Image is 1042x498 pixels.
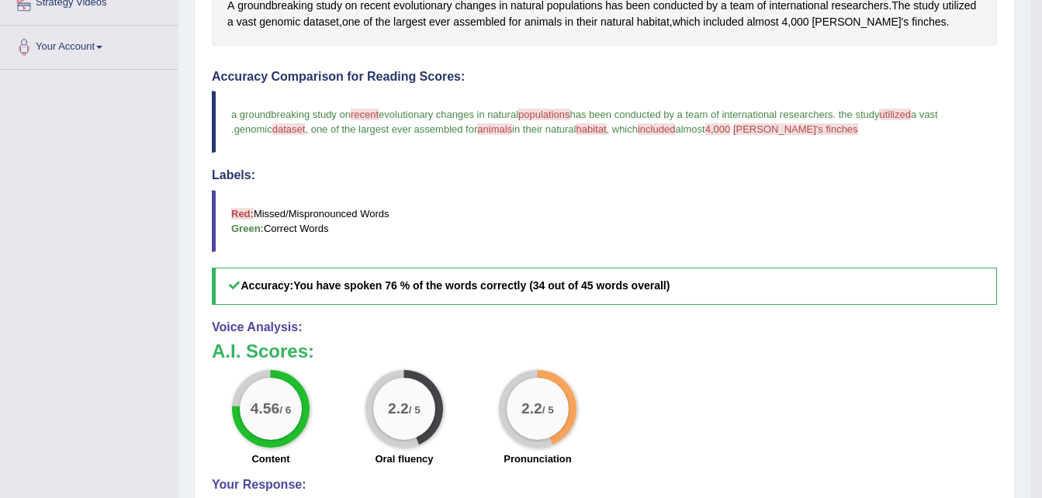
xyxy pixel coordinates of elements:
[733,123,858,135] span: [PERSON_NAME]'s finches
[637,14,670,30] span: Click to see word definition
[363,14,372,30] span: Click to see word definition
[231,208,254,220] b: Red:
[638,123,675,135] span: included
[703,14,743,30] span: Click to see word definition
[504,451,571,466] label: Pronunciation
[453,14,506,30] span: Click to see word definition
[607,123,638,135] span: , which
[576,14,597,30] span: Click to see word definition
[791,14,808,30] span: Click to see word definition
[812,14,909,30] span: Click to see word definition
[342,14,360,30] span: Click to see word definition
[1,26,178,64] a: Your Account
[911,109,938,120] span: a vast
[212,268,997,304] h5: Accuracy:
[212,478,997,492] h4: Your Response:
[782,14,788,30] span: Click to see word definition
[212,70,997,84] h4: Accuracy Comparison for Reading Scores:
[565,14,573,30] span: Click to see word definition
[512,123,576,135] span: in their natural
[675,123,704,135] span: almost
[379,109,518,120] span: evolutionary changes in natural
[705,123,731,135] span: 4,000
[601,14,634,30] span: Click to see word definition
[388,399,409,417] big: 2.2
[509,14,521,30] span: Click to see word definition
[212,190,997,252] blockquote: Missed/Mispronounced Words Correct Words
[570,109,880,120] span: has been conducted by a team of international researchers. the study
[212,341,314,361] b: A.I. Scores:
[576,123,606,135] span: habitat
[231,123,234,135] span: .
[305,123,477,135] span: , one of the largest ever assembled for
[279,404,291,416] small: / 6
[272,123,306,135] span: dataset
[351,109,379,120] span: recent
[673,14,701,30] span: Click to see word definition
[429,14,450,30] span: Click to see word definition
[879,109,910,120] span: utilized
[237,14,257,30] span: Click to see word definition
[293,279,670,292] b: You have spoken 76 % of the words correctly (34 out of 45 words overall)
[746,14,778,30] span: Click to see word definition
[234,123,272,135] span: genomic
[212,320,997,334] h4: Voice Analysis:
[212,168,997,182] h4: Labels:
[231,223,264,234] b: Green:
[542,404,554,416] small: / 5
[251,399,279,417] big: 4.56
[227,14,234,30] span: Click to see word definition
[409,404,421,416] small: / 5
[524,14,562,30] span: Click to see word definition
[393,14,426,30] span: Click to see word definition
[912,14,946,30] span: Click to see word definition
[251,451,289,466] label: Content
[518,109,570,120] span: populations
[303,14,339,30] span: Click to see word definition
[521,399,542,417] big: 2.2
[259,14,300,30] span: Click to see word definition
[477,123,512,135] span: animals
[231,109,351,120] span: a groundbreaking study on
[375,451,433,466] label: Oral fluency
[376,14,390,30] span: Click to see word definition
